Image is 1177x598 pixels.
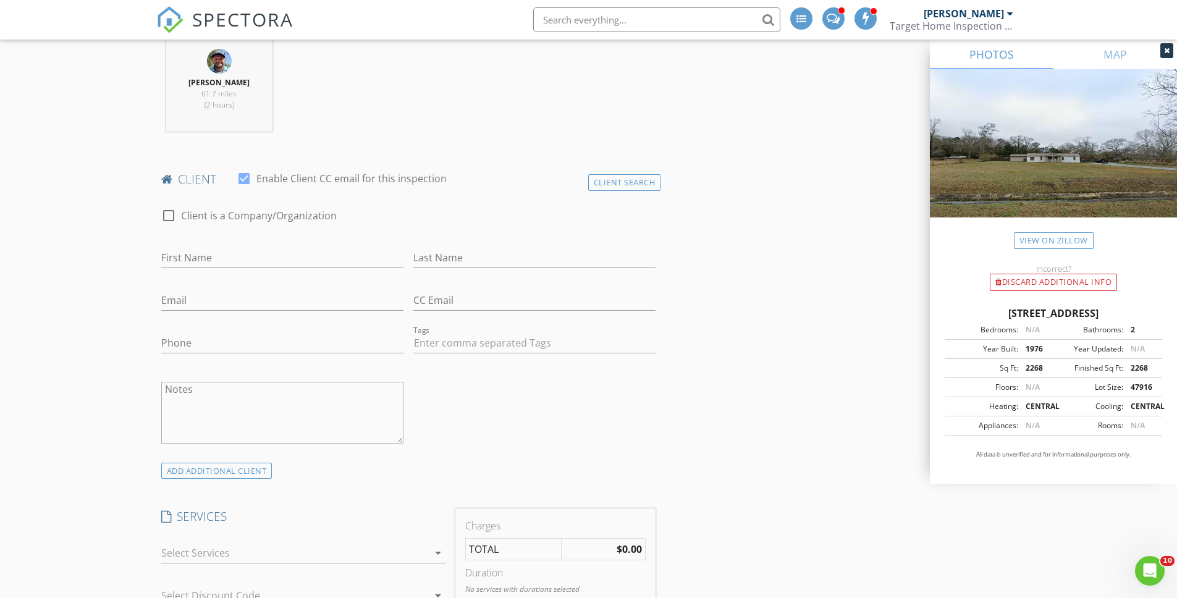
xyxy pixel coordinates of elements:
[930,69,1177,247] img: streetview
[945,450,1162,459] p: All data is unverified and for informational purposes only.
[1053,420,1123,431] div: Rooms:
[890,20,1013,32] div: Target Home Inspection Co.
[161,508,445,524] h4: SERVICES
[930,40,1053,69] a: PHOTOS
[924,7,1004,20] div: [PERSON_NAME]
[1053,363,1123,374] div: Finished Sq Ft:
[192,6,293,32] span: SPECTORA
[465,565,646,580] div: Duration
[256,172,447,185] label: Enable Client CC email for this inspection
[588,174,661,191] div: Client Search
[205,99,234,110] span: (2 hours)
[948,401,1018,412] div: Heating:
[1123,401,1158,412] div: CENTRAL
[1053,343,1123,355] div: Year Updated:
[465,584,646,595] p: No services with durations selected
[188,77,250,88] strong: [PERSON_NAME]
[617,542,642,556] strong: $0.00
[930,264,1177,274] div: Incorrect?
[1123,382,1158,393] div: 47916
[1123,324,1158,335] div: 2
[948,382,1018,393] div: Floors:
[1131,420,1145,431] span: N/A
[156,17,293,43] a: SPECTORA
[1026,420,1040,431] span: N/A
[161,171,656,187] h4: client
[1018,363,1053,374] div: 2268
[948,324,1018,335] div: Bedrooms:
[990,274,1117,291] div: Discard Additional info
[1053,324,1123,335] div: Bathrooms:
[945,306,1162,321] div: [STREET_ADDRESS]
[1160,556,1175,566] span: 10
[1053,401,1123,412] div: Cooling:
[1053,382,1123,393] div: Lot Size:
[533,7,780,32] input: Search everything...
[465,539,561,560] td: TOTAL
[948,363,1018,374] div: Sq Ft:
[1135,556,1165,586] iframe: Intercom live chat
[1131,343,1145,354] span: N/A
[1018,401,1053,412] div: CENTRAL
[1018,343,1053,355] div: 1976
[465,518,646,533] div: Charges
[181,209,337,222] label: Client is a Company/Organization
[1026,324,1040,335] span: N/A
[201,88,237,99] span: 61.7 miles
[948,343,1018,355] div: Year Built:
[1014,232,1094,249] a: View on Zillow
[1053,40,1177,69] a: MAP
[161,463,272,479] div: ADD ADDITIONAL client
[1123,363,1158,374] div: 2268
[431,545,445,560] i: arrow_drop_down
[1026,382,1040,392] span: N/A
[207,49,232,74] img: screenshot_20250605_121436.png
[948,420,1018,431] div: Appliances:
[156,6,184,33] img: The Best Home Inspection Software - Spectora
